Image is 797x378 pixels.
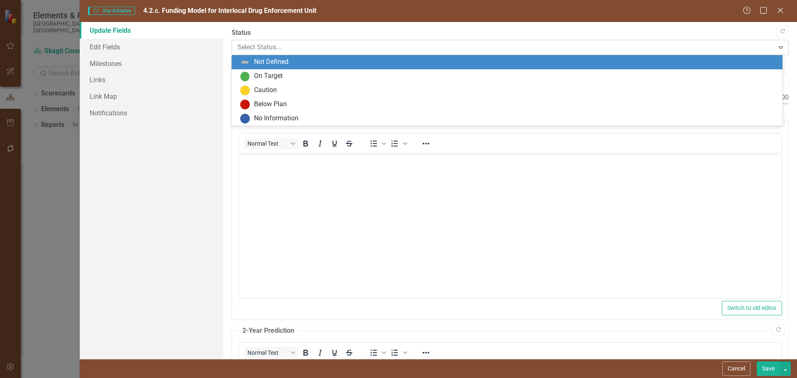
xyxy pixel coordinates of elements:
[298,138,313,149] button: Bold
[247,349,288,356] span: Normal Text
[240,85,250,95] img: Caution
[342,138,356,149] button: Strikethrough
[239,153,781,298] iframe: Rich Text Area
[254,57,288,67] div: Not Defined
[247,140,288,147] span: Normal Text
[254,114,298,123] div: No Information
[367,138,387,149] div: Bullet list
[254,100,287,109] div: Below Plan
[313,138,327,149] button: Italic
[240,57,250,67] img: Not Defined
[240,71,250,81] img: On Target
[254,85,277,95] div: Caution
[80,22,223,39] a: Update Fields
[80,39,223,55] a: Edit Fields
[328,138,342,149] button: Underline
[328,347,342,358] button: Underline
[388,138,408,149] div: Numbered list
[367,347,387,358] div: Bullet list
[757,361,780,376] button: Save
[419,138,433,149] button: Reveal or hide additional toolbar items
[342,347,356,358] button: Strikethrough
[80,55,223,72] a: Milestones
[80,71,223,88] a: Links
[238,326,298,336] legend: 2-Year Prediction
[240,114,250,124] img: No Information
[232,28,789,38] label: Status
[254,71,283,81] div: On Target
[313,347,327,358] button: Italic
[240,100,250,110] img: Below Plan
[419,347,433,358] button: Reveal or hide additional toolbar items
[298,347,313,358] button: Bold
[80,88,223,105] a: Link Map
[722,361,751,376] button: Cancel
[388,347,408,358] div: Numbered list
[244,138,298,149] button: Block Normal Text
[722,301,782,315] button: Switch to old editor
[244,347,298,358] button: Block Normal Text
[143,7,316,15] span: 4.2.c. Funding Model for Interlocal Drug Enforcement Unit
[80,105,223,121] a: Notifications
[88,7,135,15] span: Key Initiative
